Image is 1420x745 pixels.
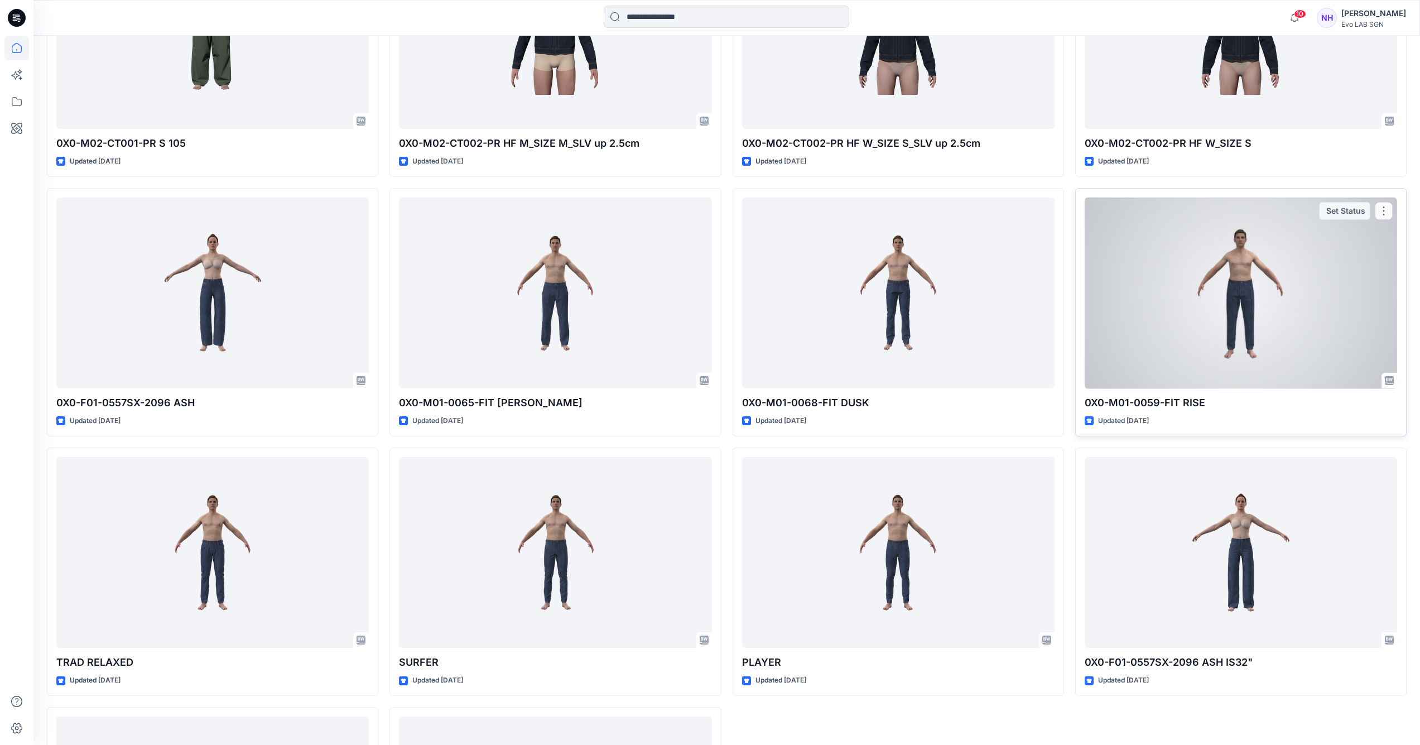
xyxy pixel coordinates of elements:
[1098,156,1149,167] p: Updated [DATE]
[742,198,1055,389] a: 0X0-M01-0068-FIT DUSK
[1098,415,1149,427] p: Updated [DATE]
[1341,20,1406,28] div: Evo LAB SGN
[742,136,1055,151] p: 0X0-M02-CT002-PR HF W_SIZE S_SLV up 2.5cm
[742,395,1055,411] p: 0X0-M01-0068-FIT DUSK
[70,156,121,167] p: Updated [DATE]
[412,156,463,167] p: Updated [DATE]
[399,395,711,411] p: 0X0-M01-0065-FIT [PERSON_NAME]
[1317,8,1337,28] div: NH
[1085,655,1397,670] p: 0X0-F01-0557SX-2096 ASH IS32"
[399,457,711,648] a: SURFER
[742,457,1055,648] a: PLAYER
[412,415,463,427] p: Updated [DATE]
[56,655,369,670] p: TRAD RELAXED
[70,415,121,427] p: Updated [DATE]
[70,675,121,686] p: Updated [DATE]
[56,395,369,411] p: 0X0-F01-0557SX-2096 ASH
[56,136,369,151] p: 0X0-M02-CT001-PR S 105
[412,675,463,686] p: Updated [DATE]
[742,655,1055,670] p: PLAYER
[1085,457,1397,648] a: 0X0-F01-0557SX-2096 ASH IS32"
[755,675,806,686] p: Updated [DATE]
[56,457,369,648] a: TRAD RELAXED
[1294,9,1306,18] span: 10
[399,136,711,151] p: 0X0-M02-CT002-PR HF M_SIZE M_SLV up 2.5cm
[1085,198,1397,389] a: 0X0-M01-0059-FIT RISE
[1085,136,1397,151] p: 0X0-M02-CT002-PR HF W_SIZE S
[755,415,806,427] p: Updated [DATE]
[1341,7,1406,20] div: [PERSON_NAME]
[755,156,806,167] p: Updated [DATE]
[1085,395,1397,411] p: 0X0-M01-0059-FIT RISE
[399,198,711,389] a: 0X0-M01-0065-FIT VEGA
[399,655,711,670] p: SURFER
[1098,675,1149,686] p: Updated [DATE]
[56,198,369,389] a: 0X0-F01-0557SX-2096 ASH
